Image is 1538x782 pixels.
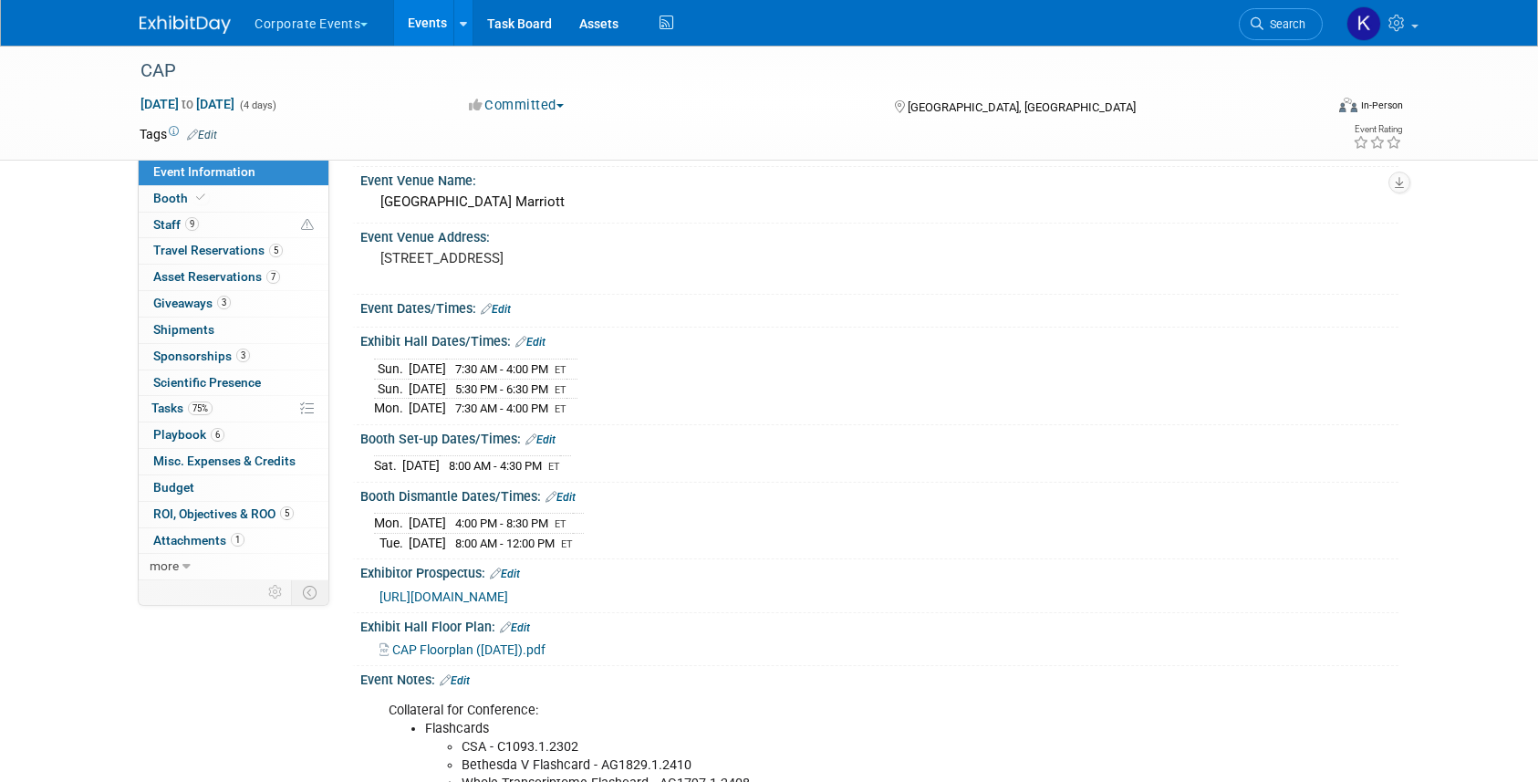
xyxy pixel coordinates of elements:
[139,291,328,317] a: Giveaways3
[151,401,213,415] span: Tasks
[153,349,250,363] span: Sponsorships
[374,379,409,399] td: Sun.
[153,164,255,179] span: Event Information
[409,533,446,552] td: [DATE]
[292,580,329,604] td: Toggle Event Tabs
[555,518,566,530] span: ET
[546,491,576,504] a: Edit
[360,295,1398,318] div: Event Dates/Times:
[481,303,511,316] a: Edit
[236,349,250,362] span: 3
[139,265,328,290] a: Asset Reservations7
[139,318,328,343] a: Shipments
[374,188,1385,216] div: [GEOGRAPHIC_DATA] Marriott
[134,55,1295,88] div: CAP
[139,422,328,448] a: Playbook6
[1263,17,1305,31] span: Search
[179,97,196,111] span: to
[153,269,280,284] span: Asset Reservations
[409,379,446,399] td: [DATE]
[1239,8,1323,40] a: Search
[360,666,1398,690] div: Event Notes:
[1215,95,1403,122] div: Event Format
[455,401,548,415] span: 7:30 AM - 4:00 PM
[139,528,328,554] a: Attachments1
[153,480,194,495] span: Budget
[360,559,1398,583] div: Exhibitor Prospectus:
[139,213,328,238] a: Staff9
[409,399,446,418] td: [DATE]
[188,401,213,415] span: 75%
[379,589,508,604] a: [URL][DOMAIN_NAME]
[374,456,402,475] td: Sat.
[301,217,314,234] span: Potential Scheduling Conflict -- at least one attendee is tagged in another overlapping event.
[360,483,1398,506] div: Booth Dismantle Dates/Times:
[280,506,294,520] span: 5
[462,756,1187,775] li: Bethesda V Flashcard - AG1829.1.2410
[185,217,199,231] span: 9
[266,270,280,284] span: 7
[500,621,530,634] a: Edit
[269,244,283,257] span: 5
[153,322,214,337] span: Shipments
[360,613,1398,637] div: Exhibit Hall Floor Plan:
[1346,6,1381,41] img: Keirsten Davis
[374,533,409,552] td: Tue.
[153,217,199,232] span: Staff
[150,558,179,573] span: more
[217,296,231,309] span: 3
[139,160,328,185] a: Event Information
[548,461,560,473] span: ET
[139,238,328,264] a: Travel Reservations5
[260,580,292,604] td: Personalize Event Tab Strip
[525,433,556,446] a: Edit
[153,243,283,257] span: Travel Reservations
[462,96,571,115] button: Committed
[374,359,409,379] td: Sun.
[425,720,1187,738] li: Flashcards
[140,125,217,143] td: Tags
[374,399,409,418] td: Mon.
[139,554,328,579] a: more
[153,375,261,390] span: Scientific Presence
[555,403,566,415] span: ET
[555,384,566,396] span: ET
[360,425,1398,449] div: Booth Set-up Dates/Times:
[153,191,209,205] span: Booth
[380,250,773,266] pre: [STREET_ADDRESS]
[455,537,555,550] span: 8:00 AM - 12:00 PM
[140,16,231,34] img: ExhibitDay
[455,362,548,376] span: 7:30 AM - 4:00 PM
[139,449,328,474] a: Misc. Expenses & Credits
[455,516,548,530] span: 4:00 PM - 8:30 PM
[1353,125,1402,134] div: Event Rating
[238,99,276,111] span: (4 days)
[139,370,328,396] a: Scientific Presence
[153,296,231,310] span: Giveaways
[196,193,205,203] i: Booth reservation complete
[139,396,328,422] a: Tasks75%
[409,359,446,379] td: [DATE]
[360,224,1398,246] div: Event Venue Address:
[139,186,328,212] a: Booth
[1360,99,1403,112] div: In-Person
[455,382,548,396] span: 5:30 PM - 6:30 PM
[440,674,470,687] a: Edit
[231,533,244,547] span: 1
[555,364,566,376] span: ET
[187,129,217,141] a: Edit
[515,336,546,349] a: Edit
[449,459,542,473] span: 8:00 AM - 4:30 PM
[153,506,294,521] span: ROI, Objectives & ROO
[140,96,235,112] span: [DATE] [DATE]
[360,328,1398,351] div: Exhibit Hall Dates/Times:
[360,167,1398,190] div: Event Venue Name:
[908,100,1136,114] span: [GEOGRAPHIC_DATA], [GEOGRAPHIC_DATA]
[462,738,1187,756] li: CSA - C1093.1.2302
[374,514,409,534] td: Mon.
[561,538,573,550] span: ET
[392,642,546,657] span: CAP Floorplan ([DATE]).pdf
[402,456,440,475] td: [DATE]
[153,533,244,547] span: Attachments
